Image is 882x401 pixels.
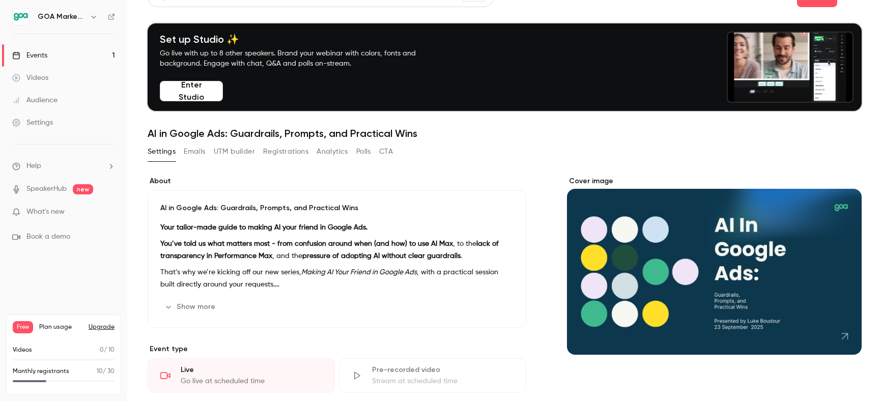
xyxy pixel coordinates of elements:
[12,118,53,128] div: Settings
[38,12,86,22] h6: GOA Marketing
[12,73,48,83] div: Videos
[160,33,440,45] h4: Set up Studio ✨
[160,238,514,262] p: , to the , and the .
[372,365,514,375] div: Pre-recorded video
[73,184,93,194] span: new
[148,144,176,160] button: Settings
[301,269,417,276] em: Making AI Your Friend in Google Ads
[148,127,862,139] h1: AI in Google Ads: Guardrails, Prompts, and Practical Wins
[302,252,461,260] strong: pressure of adopting AI without clear guardrails
[97,367,115,376] p: / 30
[372,376,514,386] div: Stream at scheduled time
[13,346,32,355] p: Videos
[97,368,103,375] span: 10
[356,144,371,160] button: Polls
[100,346,115,355] p: / 10
[26,161,41,171] span: Help
[160,240,453,247] strong: You’ve told us what matters most - from confusion around when (and how) to use AI Max
[263,144,308,160] button: Registrations
[160,48,440,69] p: Go live with up to 8 other speakers. Brand your webinar with colors, fonts and background. Engage...
[13,321,33,333] span: Free
[12,95,58,105] div: Audience
[89,323,115,331] button: Upgrade
[12,161,115,171] li: help-dropdown-opener
[148,176,526,186] label: About
[160,81,223,101] button: Enter Studio
[26,184,67,194] a: SpeakerHub
[567,176,862,355] section: Cover image
[160,266,514,291] p: That’s why we’re kicking off our new series, , with a practical session built directly around you...
[160,203,514,213] p: AI in Google Ads: Guardrails, Prompts, and Practical Wins
[567,176,862,186] label: Cover image
[26,232,70,242] span: Book a demo
[26,207,65,217] span: What's new
[13,367,69,376] p: Monthly registrants
[214,144,255,160] button: UTM builder
[12,50,47,61] div: Events
[39,323,82,331] span: Plan usage
[13,9,29,25] img: GOA Marketing
[148,358,335,393] div: LiveGo live at scheduled time
[184,144,205,160] button: Emails
[317,144,348,160] button: Analytics
[181,365,322,375] div: Live
[339,358,526,393] div: Pre-recorded videoStream at scheduled time
[181,376,322,386] div: Go live at scheduled time
[379,144,393,160] button: CTA
[160,299,221,315] button: Show more
[100,347,104,353] span: 0
[160,224,367,231] strong: Your tailor-made guide to making AI your friend in Google Ads.
[148,344,526,354] p: Event type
